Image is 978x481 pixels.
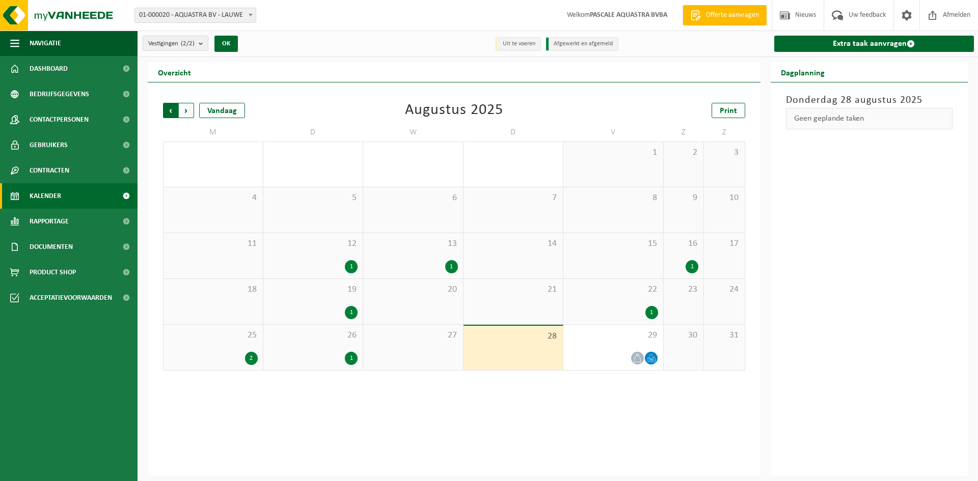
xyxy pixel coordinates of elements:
[163,103,178,118] span: Vorige
[148,36,195,51] span: Vestigingen
[30,209,69,234] span: Rapportage
[683,5,767,25] a: Offerte aanvragen
[703,10,762,20] span: Offerte aanvragen
[30,260,76,285] span: Product Shop
[30,107,89,132] span: Contactpersonen
[495,37,541,51] li: Uit te voeren
[368,330,458,341] span: 27
[363,123,464,142] td: W
[568,147,658,158] span: 1
[179,103,194,118] span: Volgende
[30,132,68,158] span: Gebruikers
[163,123,263,142] td: M
[786,93,953,108] h3: Donderdag 28 augustus 2025
[469,331,558,342] span: 28
[368,192,458,204] span: 6
[169,330,258,341] span: 25
[669,147,699,158] span: 2
[786,108,953,129] div: Geen geplande taken
[268,284,358,295] span: 19
[30,158,69,183] span: Contracten
[268,238,358,249] span: 12
[345,260,358,273] div: 1
[645,306,658,319] div: 1
[181,40,195,47] count: (2/2)
[143,36,208,51] button: Vestigingen(2/2)
[664,123,704,142] td: Z
[263,123,364,142] td: D
[590,11,667,19] strong: PASCALE AQUASTRA BVBA
[469,284,558,295] span: 21
[669,238,699,249] span: 16
[405,103,503,118] div: Augustus 2025
[469,238,558,249] span: 14
[546,37,618,51] li: Afgewerkt en afgemeld
[245,352,258,365] div: 2
[712,103,745,118] a: Print
[30,183,61,209] span: Kalender
[135,8,256,22] span: 01-000020 - AQUASTRA BV - LAUWE
[134,8,256,23] span: 01-000020 - AQUASTRA BV - LAUWE
[704,123,745,142] td: Z
[169,238,258,249] span: 11
[30,285,112,310] span: Acceptatievoorwaarden
[568,192,658,204] span: 8
[709,192,739,204] span: 10
[30,234,73,260] span: Documenten
[268,192,358,204] span: 5
[469,192,558,204] span: 7
[148,62,201,82] h2: Overzicht
[669,330,699,341] span: 30
[720,107,737,115] span: Print
[568,238,658,249] span: 15
[464,123,564,142] td: D
[30,81,89,107] span: Bedrijfsgegevens
[568,330,658,341] span: 29
[669,192,699,204] span: 9
[214,36,238,52] button: OK
[345,306,358,319] div: 1
[199,103,245,118] div: Vandaag
[709,238,739,249] span: 17
[709,147,739,158] span: 3
[669,284,699,295] span: 23
[345,352,358,365] div: 1
[771,62,835,82] h2: Dagplanning
[268,330,358,341] span: 26
[774,36,974,52] a: Extra taak aanvragen
[30,31,61,56] span: Navigatie
[169,192,258,204] span: 4
[169,284,258,295] span: 18
[568,284,658,295] span: 22
[709,284,739,295] span: 24
[563,123,664,142] td: V
[30,56,68,81] span: Dashboard
[686,260,698,273] div: 1
[709,330,739,341] span: 31
[445,260,458,273] div: 1
[368,238,458,249] span: 13
[368,284,458,295] span: 20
